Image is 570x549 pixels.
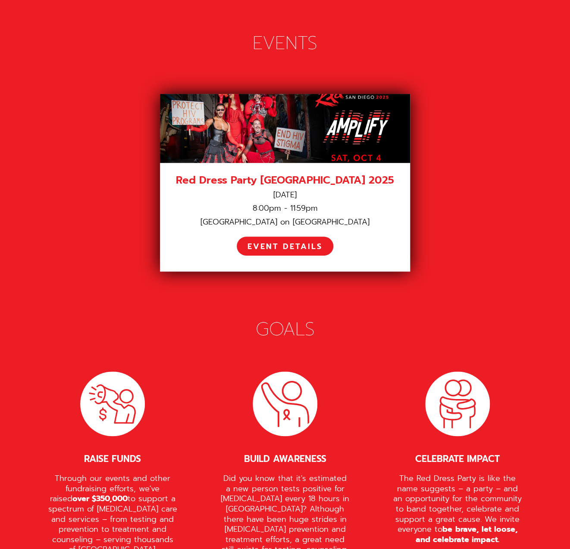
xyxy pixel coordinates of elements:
[171,203,399,213] div: 8:00pm - 11:59pm
[18,318,552,341] div: GOALS
[220,453,350,465] div: BUILD AWARENESS
[393,474,522,544] div: The Red Dress Party is like the name suggests – a party – and an opportunity for the community to...
[160,94,410,272] a: Red Dress Party [GEOGRAPHIC_DATA] 2025[DATE]8:00pm - 11:59pm[GEOGRAPHIC_DATA] on [GEOGRAPHIC_DATA...
[247,242,323,252] div: EVENT DETAILS
[171,190,399,200] div: [DATE]
[171,217,399,227] div: [GEOGRAPHIC_DATA] on [GEOGRAPHIC_DATA]
[171,174,399,187] div: Red Dress Party [GEOGRAPHIC_DATA] 2025
[253,371,317,436] img: Transfer
[442,523,452,535] strong: be
[416,523,518,545] strong: brave, let loose, and celebrate impact.
[72,493,127,505] strong: over $350,000
[18,31,552,55] div: EVENTS
[393,453,522,465] div: CELEBRATE IMPACT
[425,371,490,436] img: Together
[48,453,177,465] div: RAISE FUNDS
